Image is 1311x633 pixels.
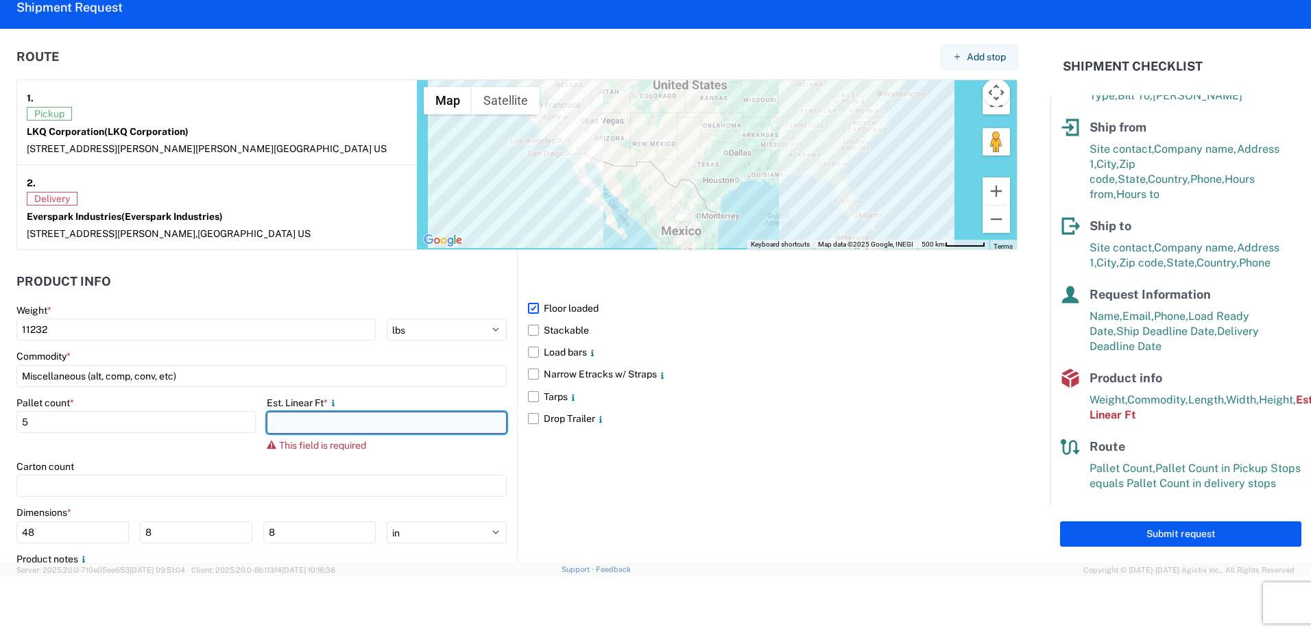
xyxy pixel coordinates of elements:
[1116,188,1159,201] span: Hours to
[282,566,335,574] span: [DATE] 10:16:38
[983,206,1010,233] button: Zoom out
[917,240,989,249] button: Map Scale: 500 km per 55 pixels
[596,565,631,573] a: Feedback
[1153,89,1242,102] span: [PERSON_NAME]
[528,363,1018,385] label: Narrow Etracks w/ Straps
[1154,241,1237,254] span: Company name,
[1090,142,1154,156] span: Site contact,
[1116,325,1217,338] span: Ship Deadline Date,
[16,553,89,565] label: Product notes
[983,177,1010,205] button: Zoom in
[1090,120,1146,134] span: Ship from
[818,240,913,248] span: Map data ©2025 Google, INEGI
[130,566,185,574] span: [DATE] 09:51:04
[1127,393,1188,406] span: Commodity,
[922,240,945,248] span: 500 km
[420,232,466,249] img: Google
[1090,462,1155,475] span: Pallet Count,
[1119,256,1166,269] span: Zip code,
[1090,287,1211,301] span: Request Information
[27,228,197,239] span: [STREET_ADDRESS][PERSON_NAME],
[528,386,1018,408] label: Tarps
[424,87,472,114] button: Show street map
[1226,393,1259,406] span: Width,
[16,397,74,409] label: Pallet count
[16,50,59,64] h2: Route
[1090,393,1127,406] span: Weight,
[27,143,274,154] span: [STREET_ADDRESS][PERSON_NAME][PERSON_NAME]
[16,304,51,316] label: Weight
[16,460,74,473] label: Carton count
[104,126,189,137] span: (LKQ Corporation)
[121,211,223,222] span: (Everspark Industries)
[528,319,1018,341] label: Stackable
[1148,173,1190,186] span: Country,
[191,566,335,574] span: Client: 2025.20.0-8b113f4
[1196,256,1239,269] span: Country,
[994,243,1013,250] a: Terms
[16,275,111,288] h2: Product Info
[16,521,129,543] input: L
[1190,173,1225,186] span: Phone,
[967,51,1006,64] span: Add stop
[528,341,1018,363] label: Load bars
[16,350,71,362] label: Commodity
[420,232,466,249] a: Open this area in Google Maps (opens a new window)
[1239,256,1271,269] span: Phone
[27,90,34,107] strong: 1.
[16,566,185,574] span: Server: 2025.20.0-710e05ee653
[274,143,387,154] span: [GEOGRAPHIC_DATA] US
[267,397,339,409] label: Est. Linear Ft
[263,521,376,543] input: H
[1060,521,1301,547] button: Submit request
[1118,173,1148,186] span: State,
[751,240,810,249] button: Keyboard shortcuts
[279,440,366,451] span: This field is required
[197,228,311,239] span: [GEOGRAPHIC_DATA] US
[983,128,1010,156] button: Drag Pegman onto the map to open Street View
[472,87,540,114] button: Show satellite imagery
[1090,439,1125,454] span: Route
[528,297,1018,319] label: Floor loaded
[1096,256,1119,269] span: City,
[1188,393,1226,406] span: Length,
[1154,310,1188,323] span: Phone,
[27,211,223,222] strong: Everspark Industries
[27,192,77,206] span: Delivery
[1063,58,1203,75] h2: Shipment Checklist
[941,45,1018,70] button: Add stop
[1083,564,1295,576] span: Copyright © [DATE]-[DATE] Agistix Inc., All Rights Reserved
[27,107,72,121] span: Pickup
[528,408,1018,430] label: Drop Trailer
[1259,393,1296,406] span: Height,
[1090,310,1122,323] span: Name,
[1090,462,1301,490] span: Pallet Count in Pickup Stops equals Pallet Count in delivery stops
[1090,219,1131,233] span: Ship to
[1090,371,1162,385] span: Product info
[1122,310,1154,323] span: Email,
[562,565,596,573] a: Support
[140,521,252,543] input: W
[27,126,189,137] strong: LKQ Corporation
[16,506,71,519] label: Dimensions
[1096,158,1119,171] span: City,
[27,175,36,192] strong: 2.
[1166,256,1196,269] span: State,
[1118,89,1153,102] span: Bill To,
[1154,142,1237,156] span: Company name,
[983,79,1010,106] button: Map camera controls
[1090,241,1154,254] span: Site contact,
